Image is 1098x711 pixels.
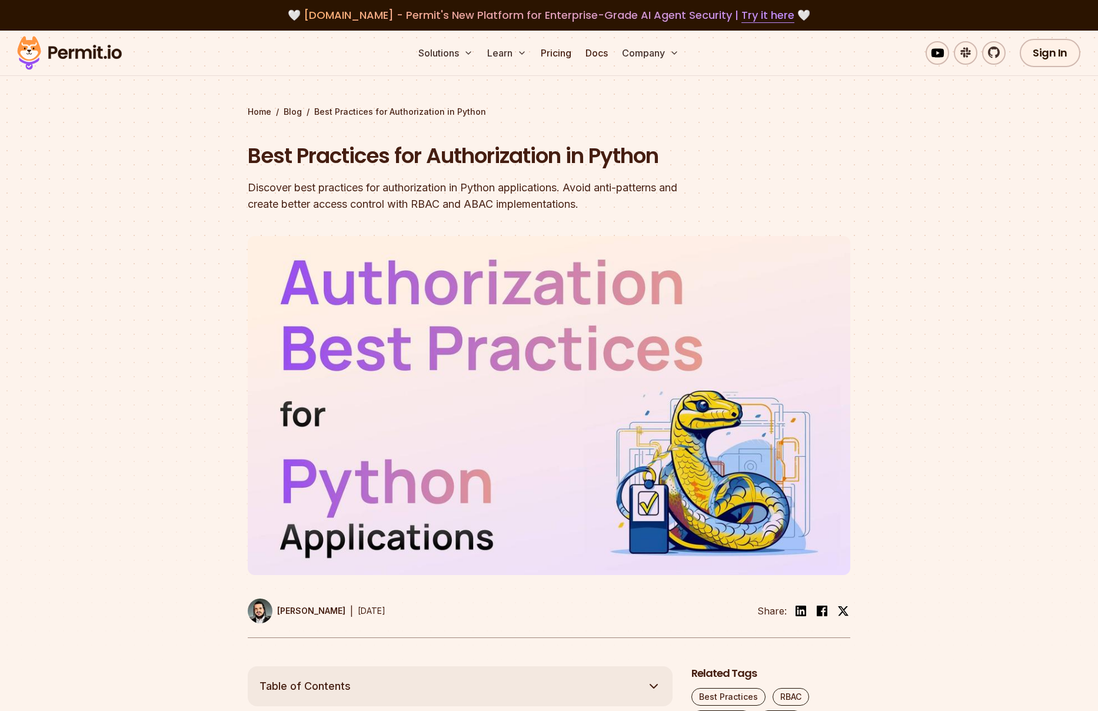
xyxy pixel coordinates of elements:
img: linkedin [794,604,808,618]
a: Best Practices [691,688,766,706]
li: Share: [757,604,787,618]
h1: Best Practices for Authorization in Python [248,141,700,171]
img: facebook [815,604,829,618]
img: Gabriel L. Manor [248,599,272,623]
div: Discover best practices for authorization in Python applications. Avoid anti-patterns and create ... [248,180,700,212]
div: / / [248,106,850,118]
a: Pricing [536,41,576,65]
img: twitter [837,605,849,617]
a: Blog [284,106,302,118]
a: Try it here [741,8,794,23]
img: Best Practices for Authorization in Python [248,236,850,575]
a: [PERSON_NAME] [248,599,345,623]
p: [PERSON_NAME] [277,605,345,617]
a: Home [248,106,271,118]
img: Permit logo [12,33,127,73]
button: Learn [483,41,531,65]
div: | [350,604,353,618]
time: [DATE] [358,606,385,616]
h2: Related Tags [691,666,850,681]
button: Solutions [414,41,478,65]
div: 🤍 🤍 [28,7,1070,24]
button: Table of Contents [248,666,673,706]
span: Table of Contents [259,678,351,695]
a: Sign In [1020,39,1080,67]
span: [DOMAIN_NAME] - Permit's New Platform for Enterprise-Grade AI Agent Security | [304,8,794,22]
a: RBAC [773,688,809,706]
a: Docs [581,41,613,65]
button: Company [617,41,684,65]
